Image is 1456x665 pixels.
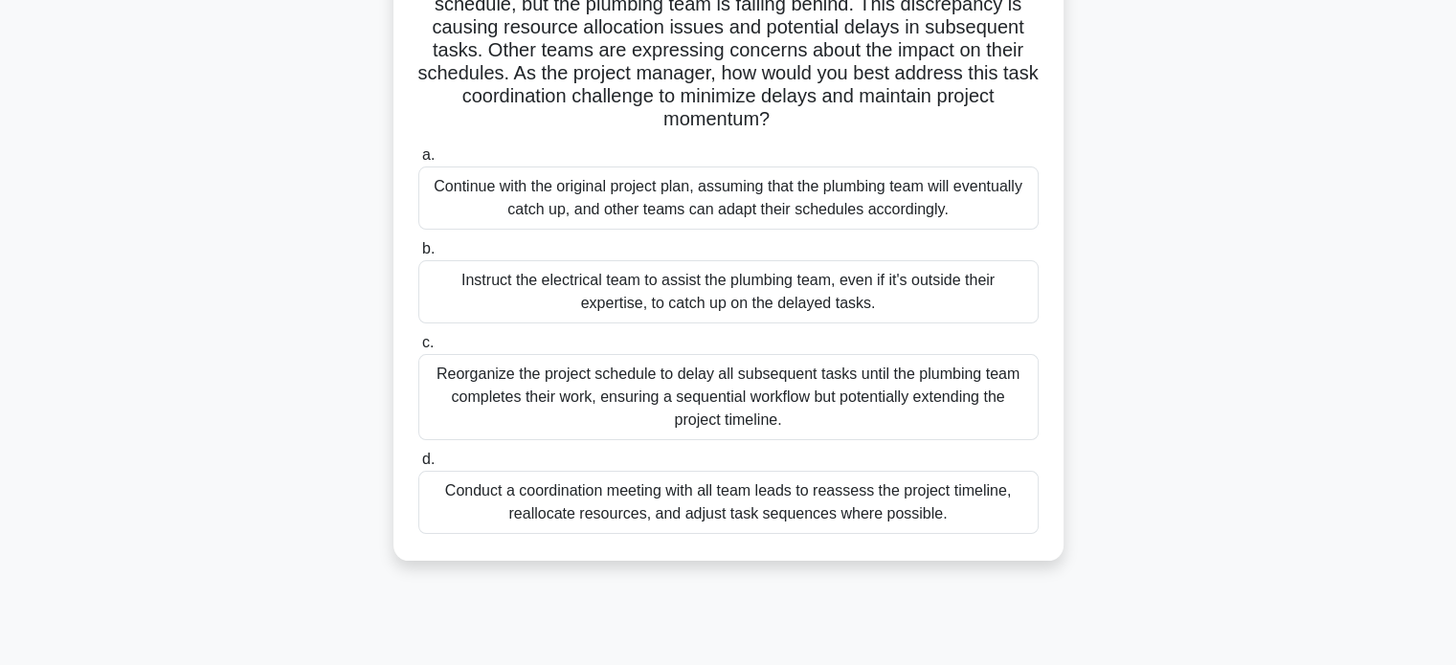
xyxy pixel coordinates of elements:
[422,146,435,163] span: a.
[422,334,434,350] span: c.
[422,240,435,256] span: b.
[418,471,1039,534] div: Conduct a coordination meeting with all team leads to reassess the project timeline, reallocate r...
[418,166,1039,230] div: Continue with the original project plan, assuming that the plumbing team will eventually catch up...
[418,354,1039,440] div: Reorganize the project schedule to delay all subsequent tasks until the plumbing team completes t...
[422,451,435,467] span: d.
[418,260,1039,323] div: Instruct the electrical team to assist the plumbing team, even if it's outside their expertise, t...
